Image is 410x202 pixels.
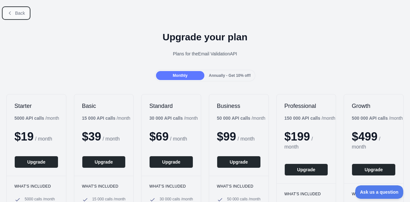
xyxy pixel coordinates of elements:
iframe: Toggle Customer Support [355,185,404,199]
div: / month [149,115,198,121]
span: $ 499 [352,130,377,143]
b: 50 000 API calls [217,116,250,121]
div: / month [352,115,403,121]
h2: Professional [284,102,328,110]
h2: Growth [352,102,396,110]
span: $ 199 [284,130,310,143]
h2: Standard [149,102,193,110]
b: 500 000 API calls [352,116,388,121]
span: $ 99 [217,130,236,143]
b: 150 000 API calls [284,116,320,121]
h2: Business [217,102,261,110]
b: 30 000 API calls [149,116,183,121]
div: / month [217,115,265,121]
div: / month [284,115,335,121]
span: $ 69 [149,130,168,143]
